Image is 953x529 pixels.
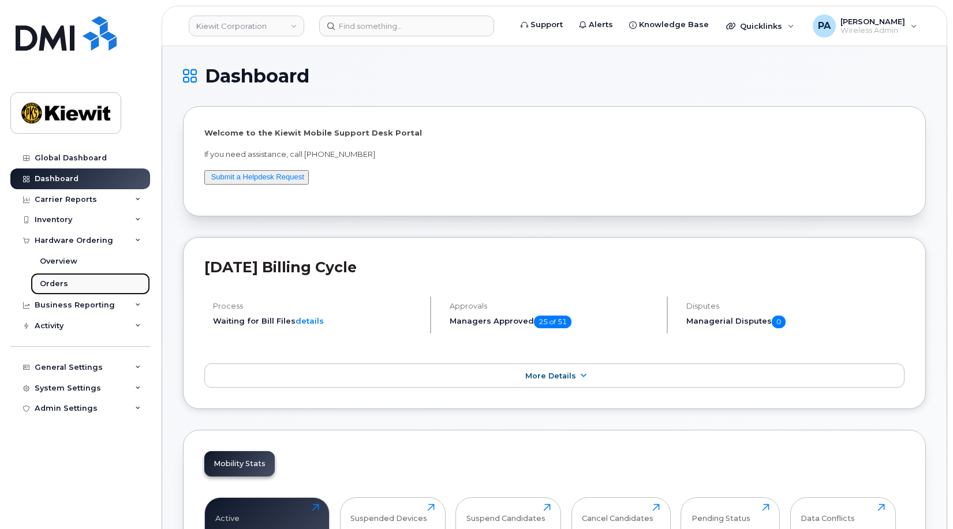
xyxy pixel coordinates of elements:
[772,316,786,328] span: 0
[801,504,855,523] div: Data Conflicts
[215,504,240,523] div: Active
[525,372,576,380] span: More Details
[213,316,420,327] li: Waiting for Bill Files
[204,170,309,185] button: Submit a Helpdesk Request
[204,149,905,160] p: If you need assistance, call [PHONE_NUMBER]
[534,316,571,328] span: 25 of 51
[692,504,750,523] div: Pending Status
[686,302,905,310] h4: Disputes
[686,316,905,328] h5: Managerial Disputes
[213,302,420,310] h4: Process
[205,67,309,85] span: Dashboard
[582,504,653,523] div: Cancel Candidates
[466,504,545,523] div: Suspend Candidates
[211,172,304,181] a: Submit a Helpdesk Request
[204,127,905,138] p: Welcome to the Kiewit Mobile Support Desk Portal
[350,504,427,523] div: Suspended Devices
[450,316,657,328] h5: Managers Approved
[296,316,324,325] a: details
[903,479,944,520] iframe: Messenger Launcher
[204,258,905,276] h2: [DATE] Billing Cycle
[450,302,657,310] h4: Approvals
